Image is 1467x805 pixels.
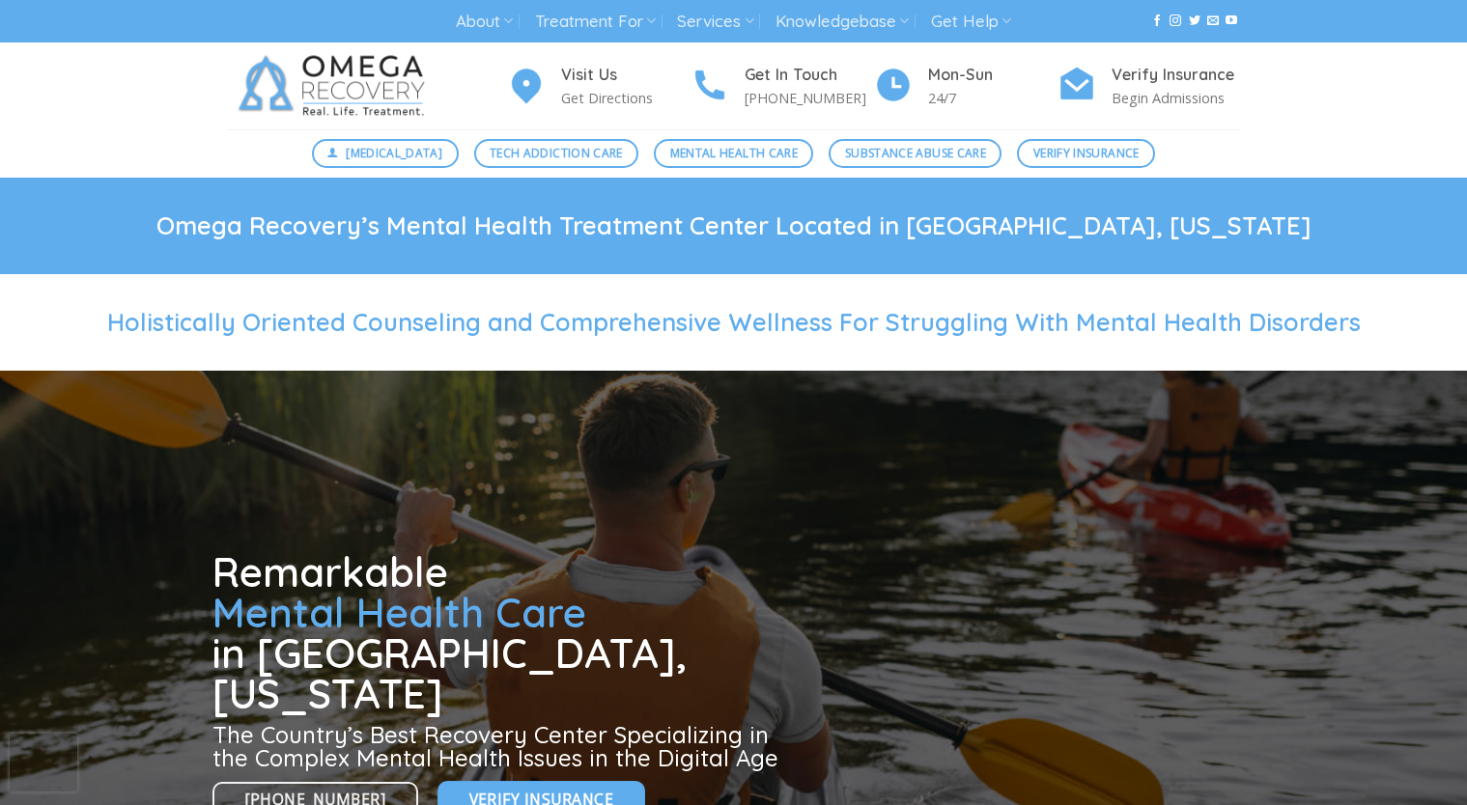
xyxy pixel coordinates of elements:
[312,139,459,168] a: [MEDICAL_DATA]
[1112,87,1241,109] p: Begin Admissions
[691,63,874,110] a: Get In Touch [PHONE_NUMBER]
[845,144,986,162] span: Substance Abuse Care
[928,87,1058,109] p: 24/7
[1170,14,1181,28] a: Follow on Instagram
[107,307,1361,337] span: Holistically Oriented Counseling and Comprehensive Wellness For Struggling With Mental Health Dis...
[931,4,1011,40] a: Get Help
[776,4,909,40] a: Knowledgebase
[535,4,656,40] a: Treatment For
[227,42,444,129] img: Omega Recovery
[474,139,639,168] a: Tech Addiction Care
[490,144,623,162] span: Tech Addiction Care
[1017,139,1155,168] a: Verify Insurance
[456,4,513,40] a: About
[561,87,691,109] p: Get Directions
[829,139,1002,168] a: Substance Abuse Care
[10,734,77,791] iframe: reCAPTCHA
[212,552,786,714] h1: Remarkable in [GEOGRAPHIC_DATA], [US_STATE]
[212,723,786,769] h3: The Country’s Best Recovery Center Specializing in the Complex Mental Health Issues in the Digita...
[654,139,813,168] a: Mental Health Care
[1189,14,1200,28] a: Follow on Twitter
[507,63,691,110] a: Visit Us Get Directions
[1226,14,1237,28] a: Follow on YouTube
[1058,63,1241,110] a: Verify Insurance Begin Admissions
[677,4,753,40] a: Services
[212,587,586,638] span: Mental Health Care
[1151,14,1163,28] a: Follow on Facebook
[928,63,1058,88] h4: Mon-Sun
[346,144,442,162] span: [MEDICAL_DATA]
[745,87,874,109] p: [PHONE_NUMBER]
[1112,63,1241,88] h4: Verify Insurance
[561,63,691,88] h4: Visit Us
[1033,144,1140,162] span: Verify Insurance
[670,144,798,162] span: Mental Health Care
[1207,14,1219,28] a: Send us an email
[745,63,874,88] h4: Get In Touch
